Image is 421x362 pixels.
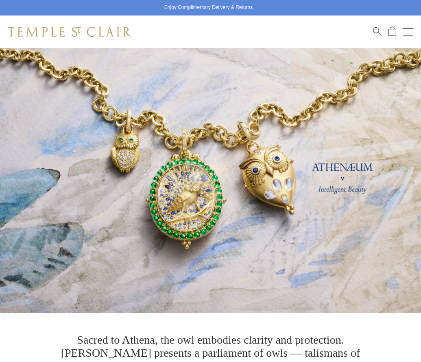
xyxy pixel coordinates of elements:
a: Search [373,26,382,37]
p: Enjoy Complimentary Delivery & Returns [164,4,253,12]
img: Temple St. Clair [8,27,131,37]
button: Open navigation [403,27,413,37]
a: Open Shopping Bag [388,26,396,37]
